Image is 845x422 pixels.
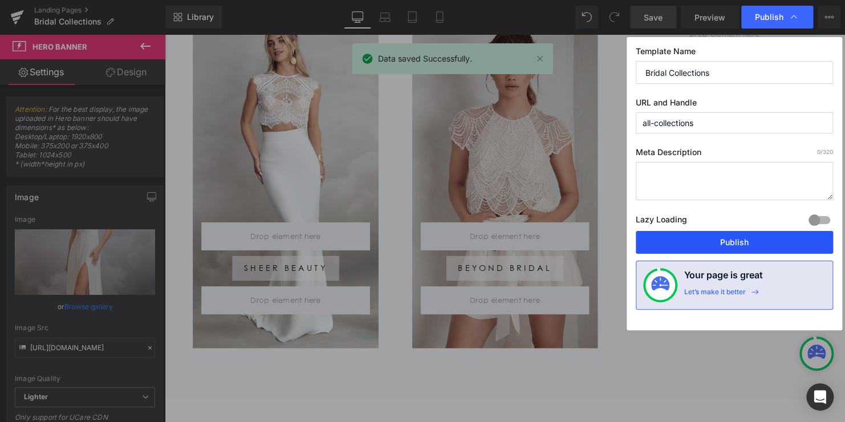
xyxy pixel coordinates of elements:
[684,268,763,287] h4: Your page is great
[817,148,833,155] span: /320
[80,232,164,243] span: SHEER BEAUTY
[651,276,669,294] img: onboarding-status.svg
[684,287,746,302] div: Let’s make it better
[298,232,393,243] span: BEYOND BRIDAL
[755,12,783,22] span: Publish
[806,383,834,411] div: Open Intercom Messenger
[817,148,820,155] span: 0
[636,212,687,231] label: Lazy Loading
[636,98,833,112] label: URL and Handle
[286,225,405,250] a: BEYOND BRIDAL
[68,225,176,250] a: SHEER BEAUTY
[636,46,833,61] label: Template Name
[636,231,833,254] button: Publish
[636,147,833,162] label: Meta Description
